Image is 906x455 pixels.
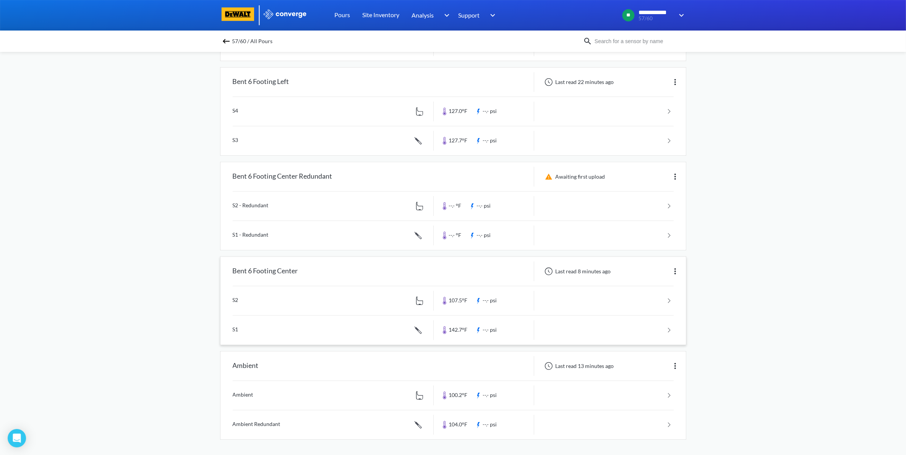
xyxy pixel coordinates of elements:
div: Awaiting first upload [540,172,608,181]
img: logo-dewalt.svg [220,7,256,21]
input: Search for a sensor by name [592,37,685,45]
span: Support [459,10,480,20]
img: icon-search.svg [583,37,592,46]
img: downArrow.svg [485,11,498,20]
img: backspace.svg [222,37,231,46]
span: 57/60 [639,16,674,21]
div: Bent 6 Footing Center Redundant [233,167,332,187]
img: more.svg [671,77,680,87]
img: more.svg [671,172,680,181]
img: downArrow.svg [674,11,686,20]
img: more.svg [671,267,680,276]
div: Bent 6 Footing Left [233,72,289,92]
img: logo_ewhite.svg [263,9,307,19]
span: 57/60 / All Pours [232,36,273,47]
div: Ambient [233,356,259,376]
div: Bent 6 Footing Center [233,261,298,281]
span: Analysis [412,10,434,20]
div: Last read 22 minutes ago [540,77,616,87]
img: more.svg [671,361,680,371]
div: Last read 8 minutes ago [540,267,613,276]
div: Last read 13 minutes ago [540,361,616,371]
div: Open Intercom Messenger [8,429,26,447]
img: downArrow.svg [439,11,451,20]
